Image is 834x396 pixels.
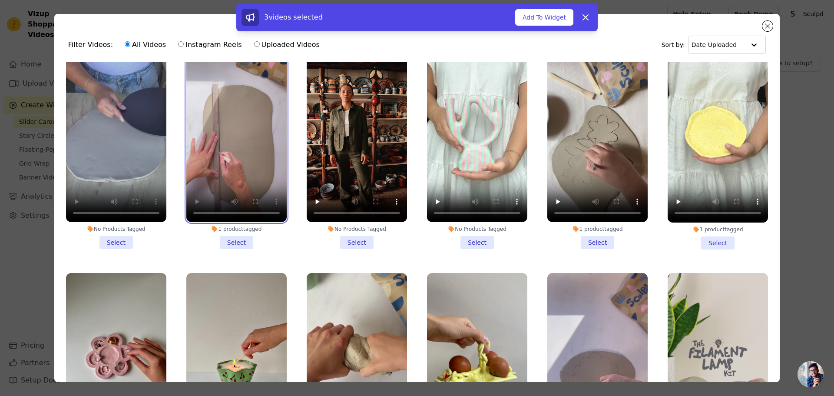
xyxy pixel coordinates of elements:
[515,9,573,26] button: Add To Widget
[668,226,768,233] div: 1 product tagged
[66,226,166,233] div: No Products Tagged
[186,226,287,233] div: 1 product tagged
[124,39,166,50] label: All Videos
[264,13,323,21] span: 3 videos selected
[68,35,324,55] div: Filter Videos:
[178,39,242,50] label: Instagram Reels
[662,36,766,54] div: Sort by:
[547,226,648,233] div: 1 product tagged
[798,361,824,387] a: Open chat
[307,226,407,233] div: No Products Tagged
[254,39,320,50] label: Uploaded Videos
[427,226,527,233] div: No Products Tagged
